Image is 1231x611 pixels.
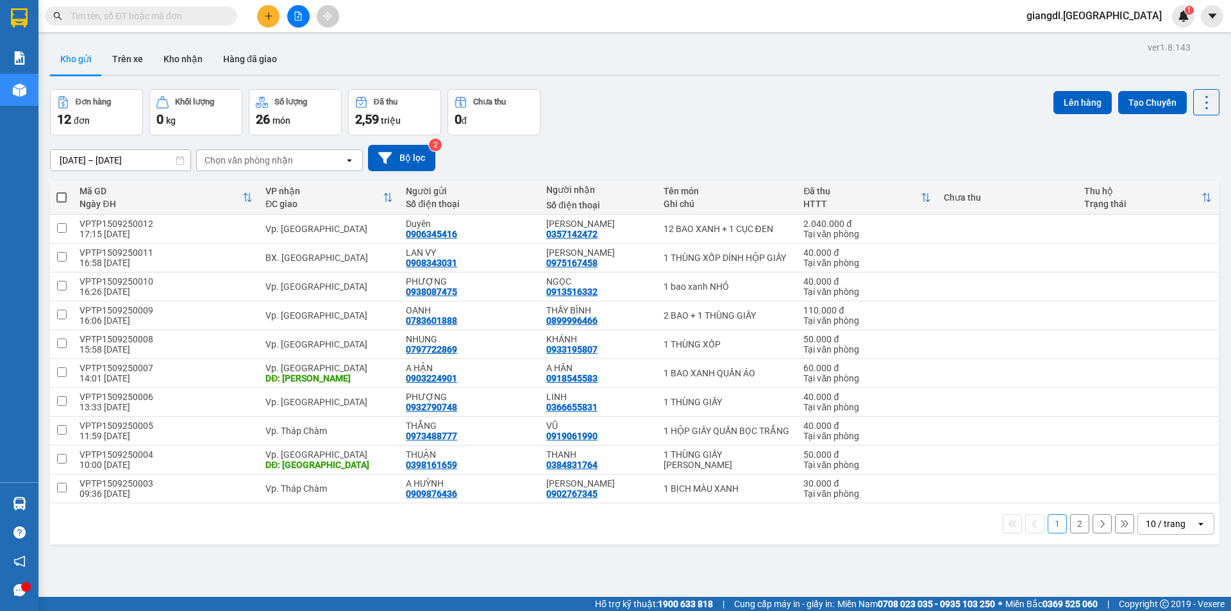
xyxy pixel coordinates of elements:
div: Vp. [GEOGRAPHIC_DATA] [265,281,393,292]
div: A HUỲNH [406,478,533,489]
div: Chưa thu [944,192,1071,203]
div: VPTP1509250012 [80,219,253,229]
div: 1 bao xanh NHỎ [664,281,791,292]
div: VPTP1509250011 [80,247,253,258]
div: 14:01 [DATE] [80,373,253,383]
div: VPTP1509250009 [80,305,253,315]
img: warehouse-icon [13,83,26,97]
div: 09:36 [DATE] [80,489,253,499]
div: 40.000 đ [803,392,931,402]
div: 0909876436 [406,489,457,499]
sup: 2 [429,138,442,151]
div: PHƯỢNG [406,392,533,402]
div: VPTP1509250008 [80,334,253,344]
div: VPTP1509250005 [80,421,253,431]
button: Lên hàng [1053,91,1112,114]
button: Khối lượng0kg [149,89,242,135]
div: 15:58 [DATE] [80,344,253,355]
div: Tại văn phòng [803,344,931,355]
img: icon-new-feature [1178,10,1189,22]
span: 2,59 [355,112,379,127]
div: Số lượng [274,97,307,106]
div: Chưa thu [473,97,506,106]
div: VP nhận [265,186,383,196]
div: 2 BAO + 1 THÙNG GIẤY [664,310,791,321]
div: KHÁNH [546,334,650,344]
div: 40.000 đ [803,276,931,287]
div: Tại văn phòng [803,287,931,297]
button: Chưa thu0đ [448,89,540,135]
span: Hỗ trợ kỹ thuật: [595,597,713,611]
div: 0398161659 [406,460,457,470]
th: Toggle SortBy [259,181,399,215]
div: 0903224901 [406,373,457,383]
span: Cung cấp máy in - giấy in: [734,597,834,611]
span: đơn [74,115,90,126]
span: món [272,115,290,126]
button: Đã thu2,59 triệu [348,89,441,135]
span: giangdl.[GEOGRAPHIC_DATA] [1016,8,1172,24]
div: THẮNG [406,421,533,431]
div: ĐC giao [265,199,383,209]
div: 40.000 đ [803,247,931,258]
div: 11:59 [DATE] [80,431,253,441]
div: 1 THÙNG XỐP DÍNH HỘP GIẤY [664,253,791,263]
div: Người gửi [406,186,533,196]
div: 40.000 đ [803,421,931,431]
button: 2 [1070,514,1089,533]
div: Tại văn phòng [803,489,931,499]
span: 0 [455,112,462,127]
div: Vp. [GEOGRAPHIC_DATA] [265,310,393,321]
div: NGỌC TUYỀN [546,247,650,258]
div: VŨ [546,421,650,431]
span: caret-down [1207,10,1218,22]
div: OANH [406,305,533,315]
div: Thu hộ [1084,186,1202,196]
div: 0933195807 [546,344,598,355]
span: 0 [156,112,163,127]
img: solution-icon [13,51,26,65]
button: Hàng đã giao [213,44,287,74]
span: ⚪️ [998,601,1002,607]
div: DĐ: DƯ KHÁNH [265,373,393,383]
div: PHƯỢNG [406,276,533,287]
div: 0913516332 [546,287,598,297]
div: 0366655831 [546,402,598,412]
span: plus [264,12,273,21]
div: 17:15 [DATE] [80,229,253,239]
button: Số lượng26món [249,89,342,135]
div: Tại văn phòng [803,431,931,441]
span: file-add [294,12,303,21]
div: A HẬN [406,363,533,373]
div: 1 HỘP GIẤY QUẤN BỌC TRẮNG [664,426,791,436]
div: 16:26 [DATE] [80,287,253,297]
div: 110.000 đ [803,305,931,315]
strong: 0369 525 060 [1043,599,1098,609]
div: THANH [546,449,650,460]
img: logo-vxr [11,8,28,28]
div: Số điện thoại [406,199,533,209]
div: 0973488777 [406,431,457,441]
div: 16:06 [DATE] [80,315,253,326]
div: Tại văn phòng [803,460,931,470]
div: 0918545583 [546,373,598,383]
div: 1 BỊCH MÀU XANH [664,483,791,494]
div: Người nhận [546,185,650,195]
span: 26 [256,112,270,127]
div: 0975167458 [546,258,598,268]
div: 30.000 đ [803,478,931,489]
div: DĐ: ĐÔNG HẢI [265,460,393,470]
div: 60.000 đ [803,363,931,373]
div: 0908343031 [406,258,457,268]
th: Toggle SortBy [1078,181,1218,215]
div: NHUNG [406,334,533,344]
button: 1 [1048,514,1067,533]
div: 0919061990 [546,431,598,441]
span: copyright [1160,599,1169,608]
button: file-add [287,5,310,28]
div: LINH [546,392,650,402]
div: ver 1.8.143 [1148,40,1191,54]
span: search [53,12,62,21]
div: 0797722869 [406,344,457,355]
div: 50.000 đ [803,334,931,344]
